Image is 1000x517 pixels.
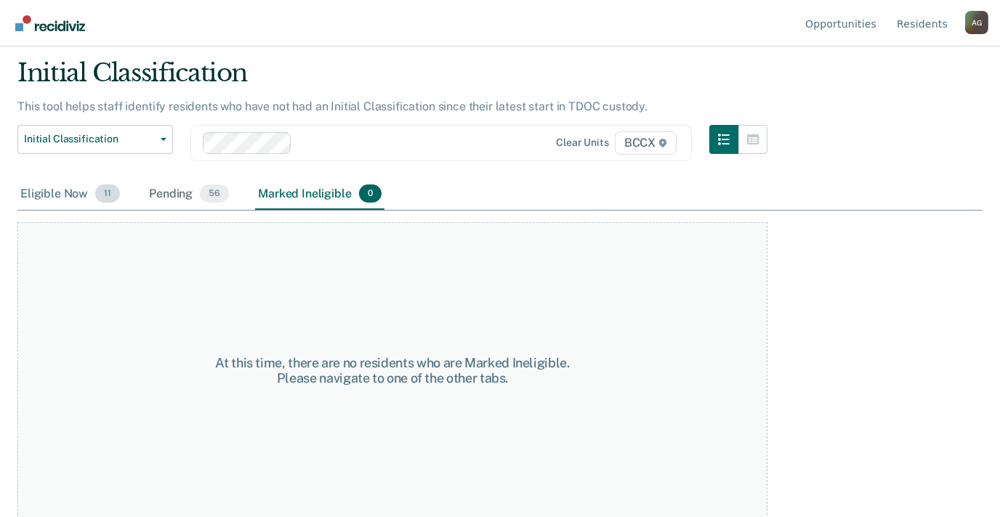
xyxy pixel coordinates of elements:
[17,99,648,113] p: This tool helps staff identify residents who have not had an Initial Classification since their l...
[17,179,123,211] div: Eligible Now11
[15,15,85,31] img: Recidiviz
[965,11,988,34] div: A G
[615,131,677,155] span: BCCX
[206,355,580,386] div: At this time, there are no residents who are Marked Ineligible. Please navigate to one of the oth...
[17,125,173,154] button: Initial Classification
[95,184,120,203] span: 11
[255,179,384,211] div: Marked Ineligible0
[146,179,232,211] div: Pending56
[965,11,988,34] button: Profile dropdown button
[200,184,229,203] span: 56
[17,58,767,99] div: Initial Classification
[24,133,155,145] span: Initial Classification
[359,184,382,203] span: 0
[556,137,609,149] div: Clear units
